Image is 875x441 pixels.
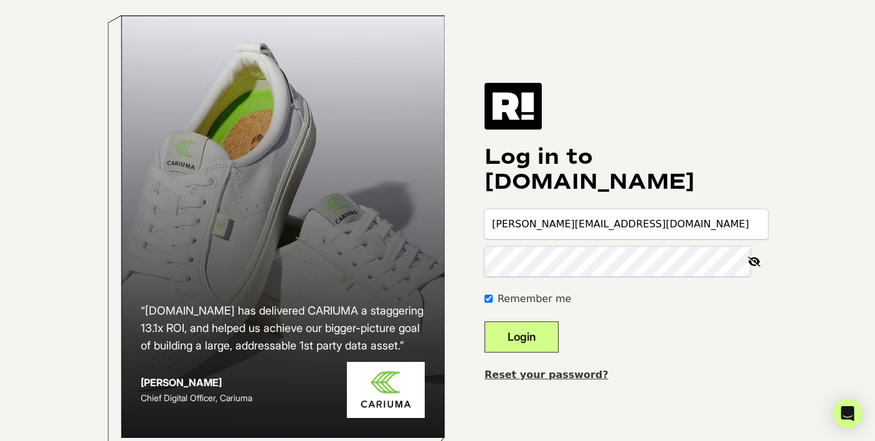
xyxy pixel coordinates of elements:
[485,321,559,353] button: Login
[485,369,608,381] a: Reset your password?
[485,209,768,239] input: Email
[141,392,252,403] span: Chief Digital Officer, Cariuma
[833,399,863,429] div: Open Intercom Messenger
[141,302,425,354] h2: “[DOMAIN_NAME] has delivered CARIUMA a staggering 13.1x ROI, and helped us achieve our bigger-pic...
[485,145,768,194] h1: Log in to [DOMAIN_NAME]
[498,292,571,306] label: Remember me
[347,362,425,419] img: Cariuma
[485,83,542,129] img: Retention.com
[141,376,222,389] strong: [PERSON_NAME]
